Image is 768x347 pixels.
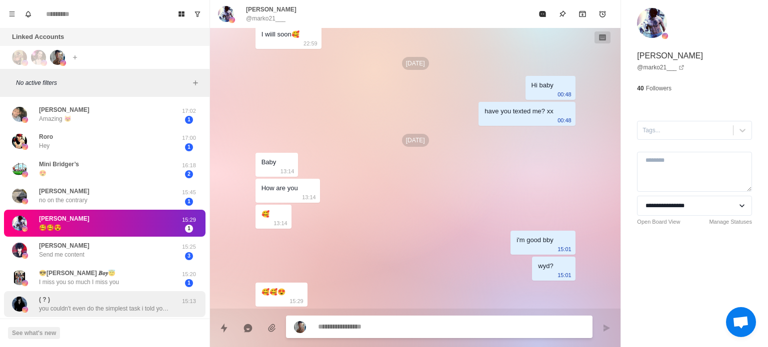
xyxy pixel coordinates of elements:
[22,171,28,177] img: picture
[39,223,61,232] p: 🥰🥰😍
[709,218,752,226] a: Manage Statuses
[637,63,684,72] a: @marko21___
[185,198,193,206] span: 1
[176,107,201,115] p: 17:02
[39,304,169,313] p: you couldn't even do the simplest task i told you to
[261,183,298,194] div: How are you
[185,279,193,287] span: 1
[31,50,46,65] img: picture
[39,132,53,141] p: Roro
[12,161,27,176] img: picture
[22,307,28,313] img: picture
[557,89,571,100] p: 00:48
[185,143,193,151] span: 1
[39,278,119,287] p: I miss you so much I miss you
[592,4,612,24] button: Add reminder
[303,38,317,49] p: 22:59
[238,318,258,338] button: Reply with AI
[261,157,276,168] div: Baby
[39,241,89,250] p: [PERSON_NAME]
[302,192,316,203] p: 13:14
[22,60,28,66] img: picture
[289,296,303,307] p: 15:29
[516,235,553,246] div: i'm good bby
[185,170,193,178] span: 2
[50,50,65,65] img: picture
[8,327,60,339] button: See what's new
[176,216,201,224] p: 15:29
[484,106,553,117] div: have you texted me? xx
[185,252,193,260] span: 3
[22,280,28,286] img: picture
[41,60,47,66] img: picture
[12,270,27,285] img: picture
[69,51,81,63] button: Add account
[262,318,282,338] button: Add media
[60,60,66,66] img: picture
[246,5,296,14] p: [PERSON_NAME]
[531,80,553,91] div: Hi baby
[637,8,667,38] img: picture
[39,187,89,196] p: [PERSON_NAME]
[552,4,572,24] button: Pin
[532,4,552,24] button: Mark as read
[176,161,201,170] p: 16:18
[39,160,79,169] p: Mini Bridger’s
[22,117,28,123] img: picture
[12,107,27,122] img: picture
[572,4,592,24] button: Archive
[12,50,27,65] img: picture
[189,6,205,22] button: Show unread conversations
[294,321,306,333] img: picture
[402,57,429,70] p: [DATE]
[12,32,64,42] p: Linked Accounts
[637,218,680,226] a: Open Board View
[176,243,201,251] p: 15:25
[246,14,285,23] p: @marko21___
[189,77,201,89] button: Add filters
[12,188,27,203] img: picture
[176,134,201,142] p: 17:00
[273,218,287,229] p: 13:14
[557,115,571,126] p: 00:48
[12,243,27,258] img: picture
[22,253,28,259] img: picture
[20,6,36,22] button: Notifications
[39,269,115,278] p: 😎[PERSON_NAME] 𝑩𝒐𝒚😇
[280,166,294,177] p: 13:14
[16,78,189,87] p: No active filters
[596,318,616,338] button: Send message
[12,134,27,149] img: picture
[402,134,429,147] p: [DATE]
[726,307,756,337] div: Open chat
[12,216,27,231] img: picture
[662,33,668,39] img: picture
[538,261,553,272] div: wyd?
[218,6,234,22] img: picture
[185,116,193,124] span: 1
[39,169,46,178] p: 😍
[637,50,703,62] p: [PERSON_NAME]
[4,6,20,22] button: Menu
[22,226,28,232] img: picture
[261,209,269,220] div: 🥰
[22,198,28,204] img: picture
[39,141,49,150] p: Hey
[557,244,571,255] p: 15:01
[39,250,84,259] p: Send me content
[39,105,89,114] p: [PERSON_NAME]
[214,318,234,338] button: Quick replies
[185,225,193,233] span: 1
[39,214,89,223] p: [PERSON_NAME]
[22,144,28,150] img: picture
[261,29,299,40] div: I wiill soon🥰
[12,297,27,312] img: picture
[176,297,201,306] p: 15:13
[173,6,189,22] button: Board View
[557,270,571,281] p: 15:01
[39,295,50,304] p: ( ? )
[39,196,87,205] p: no on the contrary
[176,188,201,197] p: 15:45
[229,17,235,23] img: picture
[646,84,671,93] p: Followers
